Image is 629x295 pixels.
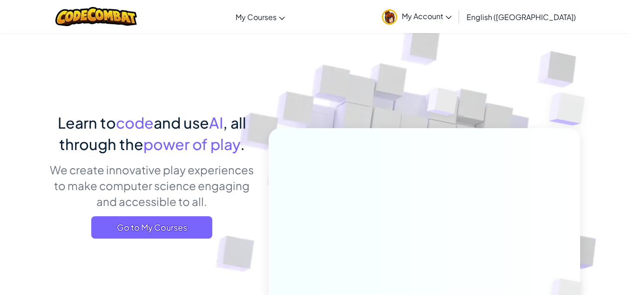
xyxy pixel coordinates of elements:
a: English ([GEOGRAPHIC_DATA]) [462,4,581,29]
span: Learn to [58,113,116,132]
span: . [240,135,245,153]
a: Go to My Courses [91,216,212,239]
img: avatar [382,9,397,25]
span: power of play [143,135,240,153]
span: English ([GEOGRAPHIC_DATA]) [467,12,576,22]
p: We create innovative play experiences to make computer science engaging and accessible to all. [49,162,255,209]
span: AI [209,113,223,132]
span: My Courses [236,12,277,22]
span: code [116,113,154,132]
a: My Courses [231,4,290,29]
img: Overlap cubes [409,69,476,139]
img: CodeCombat logo [55,7,137,26]
span: My Account [402,11,452,21]
img: Overlap cubes [530,70,611,149]
a: My Account [377,2,456,31]
span: and use [154,113,209,132]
